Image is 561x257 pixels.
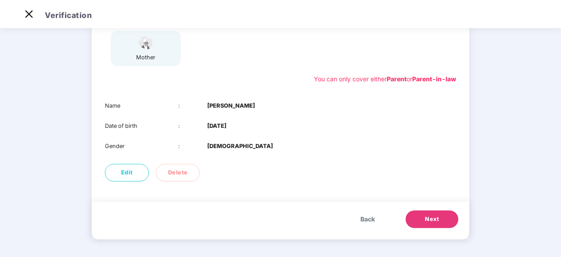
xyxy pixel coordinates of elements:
[135,53,157,62] div: mother
[207,101,255,110] b: [PERSON_NAME]
[168,168,188,177] span: Delete
[105,122,178,130] div: Date of birth
[105,142,178,151] div: Gender
[314,74,456,84] div: You can only cover either or
[425,215,439,224] span: Next
[105,101,178,110] div: Name
[135,35,157,51] img: svg+xml;base64,PHN2ZyB4bWxucz0iaHR0cDovL3d3dy53My5vcmcvMjAwMC9zdmciIHdpZHRoPSI1NCIgaGVpZ2h0PSIzOC...
[121,168,133,177] span: Edit
[387,75,406,83] b: Parent
[105,164,149,181] button: Edit
[178,101,208,110] div: :
[178,122,208,130] div: :
[352,210,384,228] button: Back
[207,122,227,130] b: [DATE]
[406,210,458,228] button: Next
[360,214,375,224] span: Back
[412,75,456,83] b: Parent-in-law
[156,164,200,181] button: Delete
[178,142,208,151] div: :
[207,142,273,151] b: [DEMOGRAPHIC_DATA]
